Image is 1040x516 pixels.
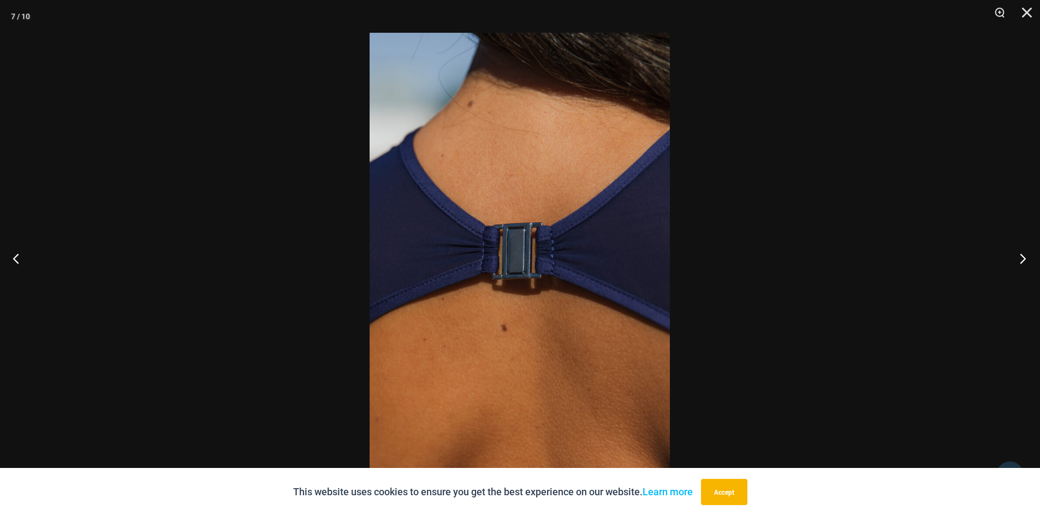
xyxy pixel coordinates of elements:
div: 7 / 10 [11,8,30,25]
button: Accept [701,479,747,505]
button: Next [999,231,1040,286]
img: Desire Me Navy 5192 Dress 1 [370,33,670,483]
p: This website uses cookies to ensure you get the best experience on our website. [293,484,693,500]
a: Learn more [643,486,693,497]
